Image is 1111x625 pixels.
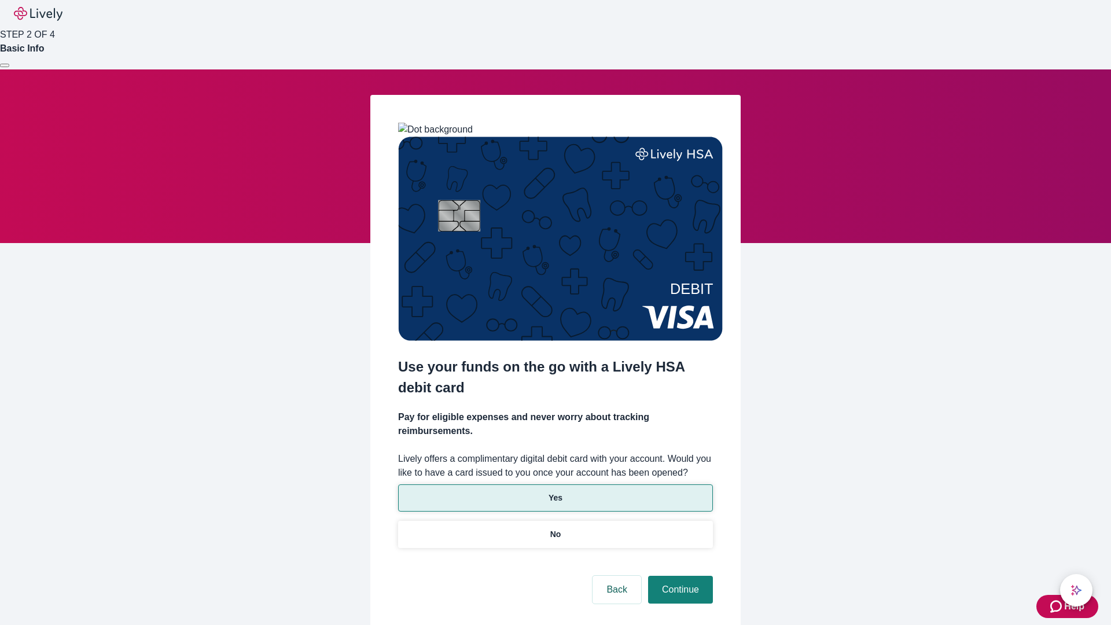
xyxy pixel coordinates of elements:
[398,452,713,480] label: Lively offers a complimentary digital debit card with your account. Would you like to have a card...
[398,521,713,548] button: No
[398,356,713,398] h2: Use your funds on the go with a Lively HSA debit card
[1036,595,1098,618] button: Zendesk support iconHelp
[550,528,561,541] p: No
[398,137,723,341] img: Debit card
[398,410,713,438] h4: Pay for eligible expenses and never worry about tracking reimbursements.
[398,123,473,137] img: Dot background
[1050,600,1064,613] svg: Zendesk support icon
[648,576,713,604] button: Continue
[549,492,562,504] p: Yes
[1070,584,1082,596] svg: Lively AI Assistant
[593,576,641,604] button: Back
[1064,600,1084,613] span: Help
[398,484,713,512] button: Yes
[14,7,62,21] img: Lively
[1060,574,1092,606] button: chat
